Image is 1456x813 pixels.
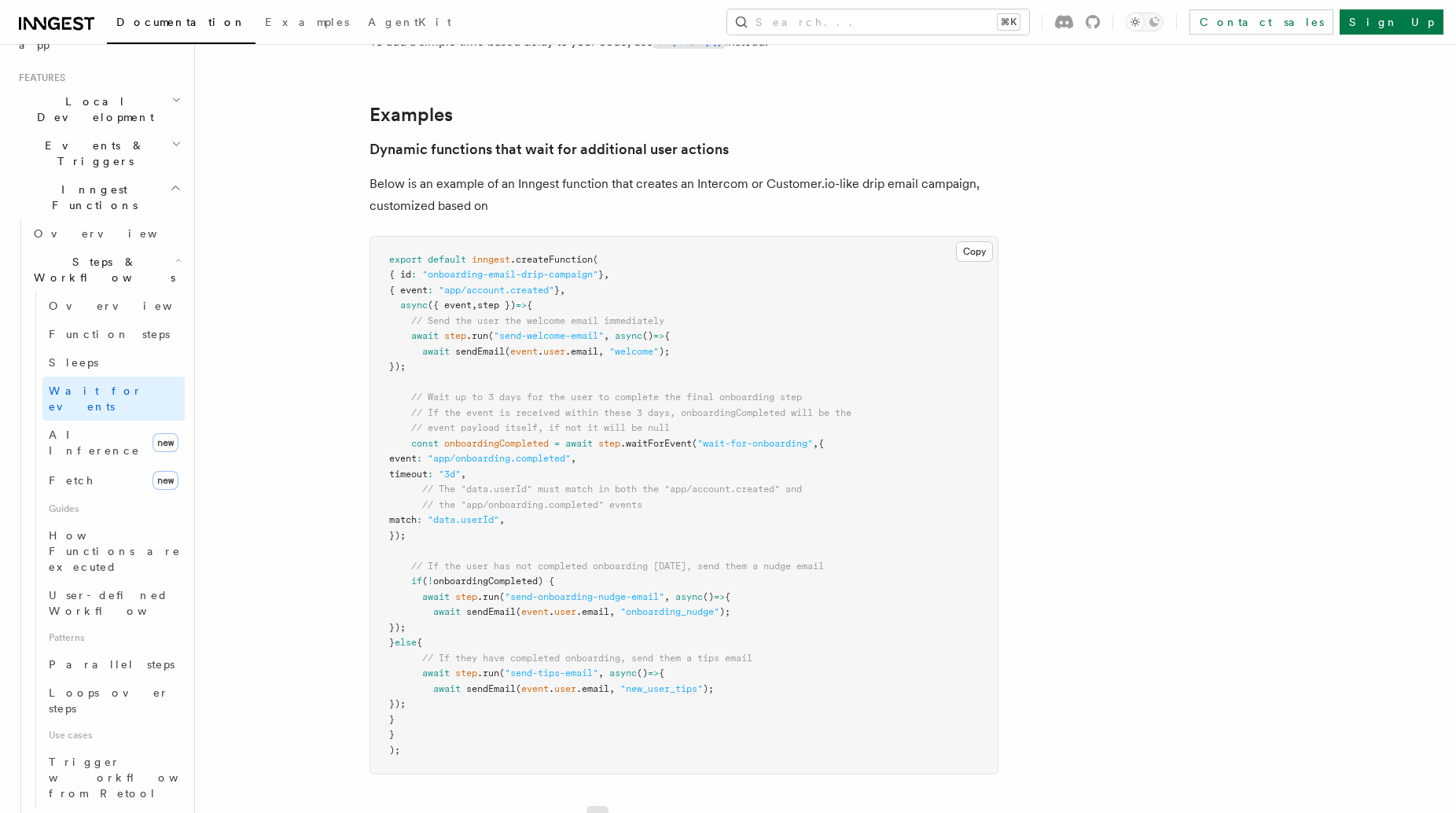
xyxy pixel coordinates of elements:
[28,219,185,248] a: Overview
[433,606,461,617] span: await
[422,668,450,679] span: await
[389,729,395,740] span: }
[49,686,169,715] span: Loops over steps
[455,591,477,602] span: step
[13,94,171,125] span: Local Development
[389,469,428,480] span: timeout
[648,668,659,679] span: =>
[637,668,648,679] span: ()
[466,606,516,617] span: sendEmail
[714,591,725,602] span: =>
[813,438,818,449] span: ,
[428,453,571,464] span: "app/onboarding.completed"
[576,606,609,617] span: .email
[664,330,670,341] span: {
[455,346,505,357] span: sendEmail
[455,668,477,679] span: step
[358,5,461,42] a: AgentKit
[653,330,664,341] span: =>
[428,285,433,296] span: :
[554,683,576,694] span: user
[49,429,140,457] span: AI Inference
[422,591,450,602] span: await
[49,300,211,312] span: Overview
[499,514,505,525] span: ,
[466,683,516,694] span: sendEmail
[620,606,719,617] span: "onboarding_nudge"
[499,591,505,602] span: (
[510,346,538,357] span: event
[505,591,664,602] span: "send-onboarding-nudge-email"
[42,421,185,465] a: AI Inferencenew
[49,356,98,369] span: Sleeps
[472,300,477,311] span: ,
[609,606,615,617] span: ,
[466,330,488,341] span: .run
[389,453,417,464] span: event
[49,529,181,573] span: How Functions are executed
[565,346,598,357] span: .email
[411,407,851,418] span: // If the event is received within these 3 days, onboardingCompleted will be the
[265,16,349,28] span: Examples
[642,330,653,341] span: ()
[727,9,1029,35] button: Search...⌘K
[417,514,422,525] span: :
[604,330,609,341] span: ,
[428,254,466,265] span: default
[395,637,417,648] span: else
[956,241,993,262] button: Copy
[664,591,670,602] span: ,
[653,34,725,49] a: step.sleep()
[620,683,703,694] span: "new_user_tips"
[571,453,576,464] span: ,
[488,330,494,341] span: (
[439,469,461,480] span: "3d"
[692,438,697,449] span: (
[598,346,604,357] span: ,
[417,453,422,464] span: :
[527,300,532,311] span: {
[422,484,802,495] span: // The "data.userId" must match in both the "app/account.created" and
[439,285,554,296] span: "app/account.created"
[472,254,510,265] span: inngest
[477,591,499,602] span: .run
[598,438,620,449] span: step
[389,637,395,648] span: }
[461,469,466,480] span: ,
[13,87,185,131] button: Local Development
[370,173,998,217] p: Below is an example of an Inngest function that creates an Intercom or Customer.io-like drip emai...
[400,300,428,311] span: async
[675,591,703,602] span: async
[477,300,516,311] span: step })
[28,292,185,807] div: Steps & Workflows
[703,591,714,602] span: ()
[598,668,604,679] span: ,
[516,300,527,311] span: =>
[659,346,670,357] span: );
[428,576,433,587] span: !
[411,330,439,341] span: await
[433,576,554,587] span: onboardingCompleted) {
[42,625,185,650] span: Patterns
[818,438,824,449] span: {
[609,346,659,357] span: "welcome"
[49,474,94,487] span: Fetch
[1189,9,1333,35] a: Contact sales
[153,471,178,490] span: new
[576,683,609,694] span: .email
[549,606,554,617] span: .
[42,465,185,496] a: Fetchnew
[13,72,65,84] span: Features
[422,346,450,357] span: await
[422,269,598,280] span: "onboarding-email-drip-campaign"
[521,606,549,617] span: event
[444,330,466,341] span: step
[368,16,451,28] span: AgentKit
[505,346,510,357] span: (
[725,591,730,602] span: {
[34,227,196,240] span: Overview
[389,361,406,372] span: });
[428,300,472,311] span: ({ event
[13,138,171,169] span: Events & Triggers
[389,269,411,280] span: { id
